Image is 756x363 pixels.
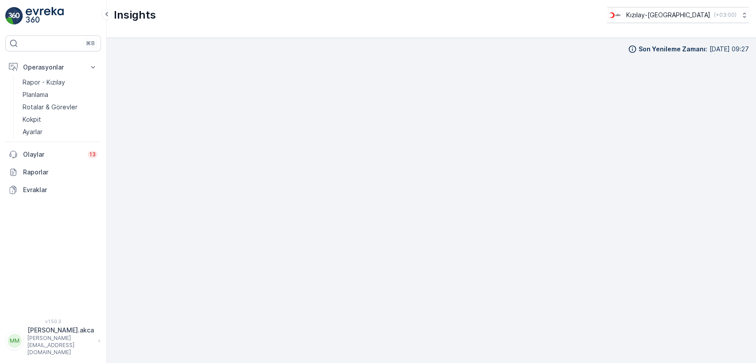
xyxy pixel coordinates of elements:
a: Rapor - Kızılay [19,76,101,89]
p: Olaylar [23,150,82,159]
button: Operasyonlar [5,58,101,76]
p: Ayarlar [23,127,43,136]
a: Evraklar [5,181,101,199]
p: Raporlar [23,168,97,177]
p: ( +03:00 ) [714,12,737,19]
button: MM[PERSON_NAME].akca[PERSON_NAME][EMAIL_ADDRESS][DOMAIN_NAME] [5,326,101,356]
img: logo [5,7,23,25]
button: Kızılay-[GEOGRAPHIC_DATA](+03:00) [607,7,749,23]
a: Planlama [19,89,101,101]
img: logo_light-DOdMpM7g.png [26,7,64,25]
p: Kokpit [23,115,41,124]
p: Planlama [23,90,48,99]
div: MM [8,334,22,348]
a: Ayarlar [19,126,101,138]
p: Insights [114,8,156,22]
p: 13 [89,151,96,158]
a: Raporlar [5,163,101,181]
img: k%C4%B1z%C4%B1lay.png [607,10,623,20]
p: Evraklar [23,185,97,194]
p: Son Yenileme Zamanı : [639,45,707,54]
p: ⌘B [86,40,95,47]
p: Kızılay-[GEOGRAPHIC_DATA] [626,11,710,19]
span: v 1.50.3 [5,319,101,324]
p: Rapor - Kızılay [23,78,65,87]
a: Rotalar & Görevler [19,101,101,113]
a: Kokpit [19,113,101,126]
p: [PERSON_NAME][EMAIL_ADDRESS][DOMAIN_NAME] [27,335,94,356]
p: [PERSON_NAME].akca [27,326,94,335]
p: [DATE] 09:27 [709,45,749,54]
p: Rotalar & Görevler [23,103,78,112]
a: Olaylar13 [5,146,101,163]
p: Operasyonlar [23,63,83,72]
